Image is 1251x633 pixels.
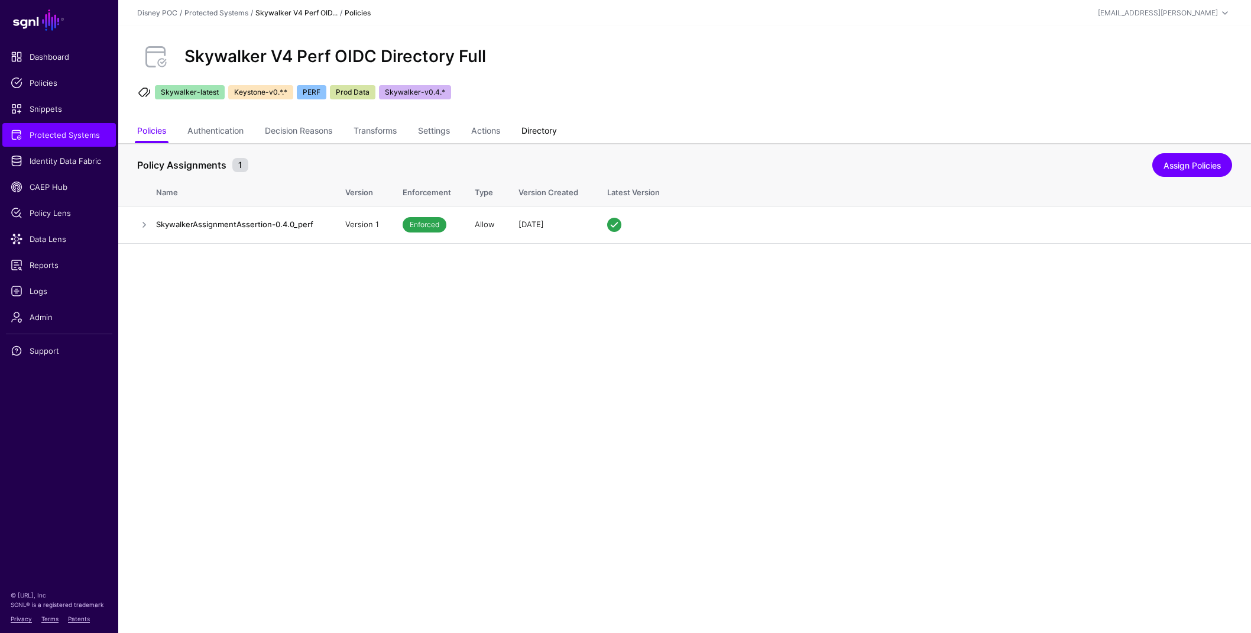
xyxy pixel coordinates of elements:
span: Enforced [403,217,446,232]
span: PERF [297,85,326,99]
a: Policies [137,121,166,143]
span: Data Lens [11,233,108,245]
a: Logs [2,279,116,303]
a: Protected Systems [184,8,248,17]
td: Allow [463,206,507,243]
th: Version Created [507,175,595,206]
span: Support [11,345,108,357]
div: / [248,8,255,18]
span: Protected Systems [11,129,108,141]
span: Admin [11,311,108,323]
a: SGNL [7,7,111,33]
th: Version [333,175,391,206]
div: [EMAIL_ADDRESS][PERSON_NAME] [1098,8,1218,18]
a: Assign Policies [1152,153,1232,177]
a: Dashboard [2,45,116,69]
span: Reports [11,259,108,271]
a: Patents [68,615,90,622]
p: © [URL], Inc [11,590,108,600]
span: Policy Lens [11,207,108,219]
th: Latest Version [595,175,1251,206]
a: CAEP Hub [2,175,116,199]
span: CAEP Hub [11,181,108,193]
span: Keystone-v0.*.* [228,85,293,99]
th: Name [156,175,333,206]
th: Type [463,175,507,206]
span: Snippets [11,103,108,115]
a: Reports [2,253,116,277]
a: Directory [521,121,557,143]
span: [DATE] [518,219,544,229]
a: Terms [41,615,59,622]
a: Policy Lens [2,201,116,225]
a: Snippets [2,97,116,121]
a: Policies [2,71,116,95]
a: Decision Reasons [265,121,332,143]
a: Identity Data Fabric [2,149,116,173]
a: Privacy [11,615,32,622]
span: Prod Data [330,85,375,99]
a: Disney POC [137,8,177,17]
span: Identity Data Fabric [11,155,108,167]
h2: Skywalker V4 Perf OIDC Directory Full [184,47,486,67]
a: Authentication [187,121,244,143]
a: Settings [418,121,450,143]
p: SGNL® is a registered trademark [11,600,108,609]
span: Skywalker-v0.4.* [379,85,451,99]
strong: Skywalker V4 Perf OID... [255,8,338,17]
h4: SkywalkerAssignmentAssertion-0.4.0_perf [156,219,322,230]
a: Data Lens [2,227,116,251]
a: Admin [2,305,116,329]
div: / [177,8,184,18]
span: Policies [11,77,108,89]
span: Logs [11,285,108,297]
a: Transforms [354,121,397,143]
a: Actions [471,121,500,143]
span: Policy Assignments [134,158,229,172]
span: Skywalker-latest [155,85,225,99]
a: Protected Systems [2,123,116,147]
strong: Policies [345,8,371,17]
div: / [338,8,345,18]
th: Enforcement [391,175,463,206]
span: Dashboard [11,51,108,63]
small: 1 [232,158,248,172]
td: Version 1 [333,206,391,243]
